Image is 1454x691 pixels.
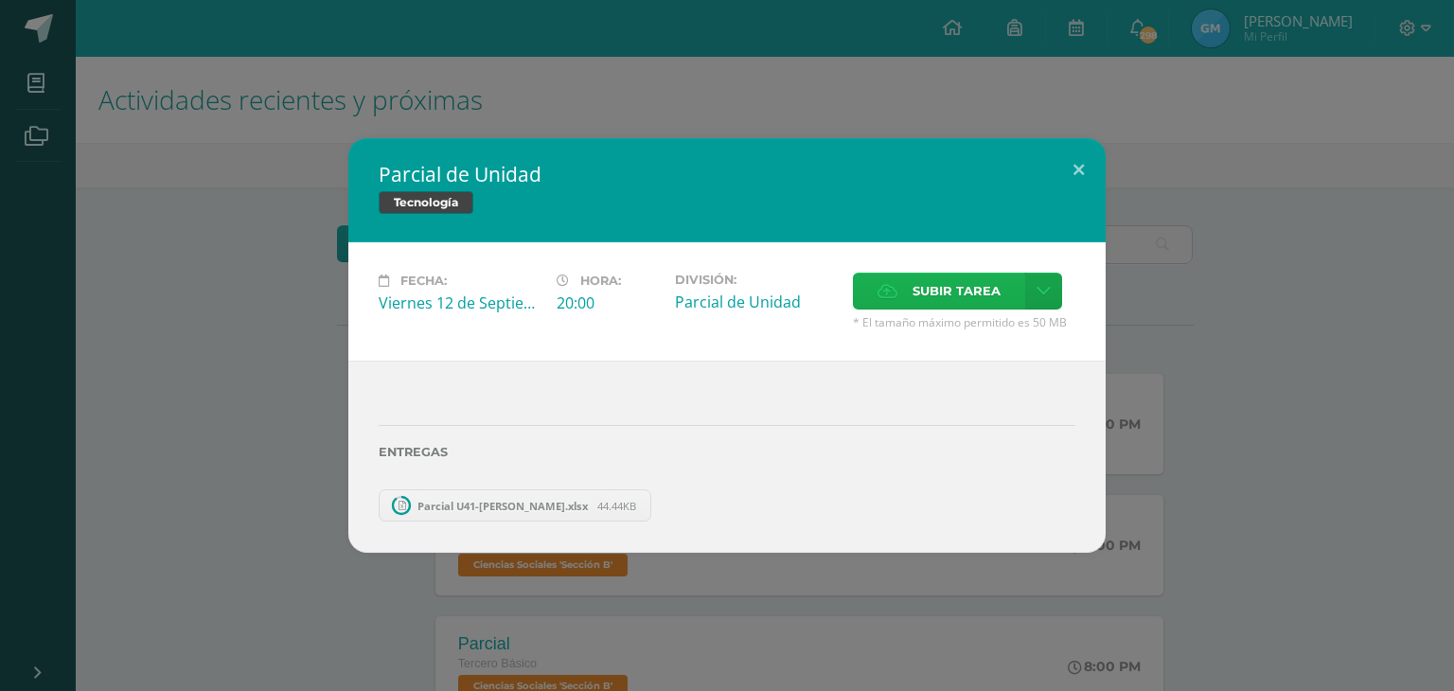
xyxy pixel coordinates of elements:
div: 20:00 [557,292,660,313]
span: Hora: [580,274,621,288]
label: División: [675,273,838,287]
a: Parcial U41-Gloria Meletz.xlsx [379,489,651,522]
div: Parcial de Unidad [675,292,838,312]
label: Entregas [379,445,1075,459]
span: Subir tarea [913,274,1001,309]
div: Viernes 12 de Septiembre [379,292,541,313]
h2: Parcial de Unidad [379,161,1075,187]
span: Parcial U41-[PERSON_NAME].xlsx [408,499,597,513]
span: Fecha: [400,274,447,288]
span: Tecnología [379,191,473,214]
span: 44.44KB [597,499,636,513]
span: * El tamaño máximo permitido es 50 MB [853,314,1075,330]
button: Close (Esc) [1052,138,1106,203]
